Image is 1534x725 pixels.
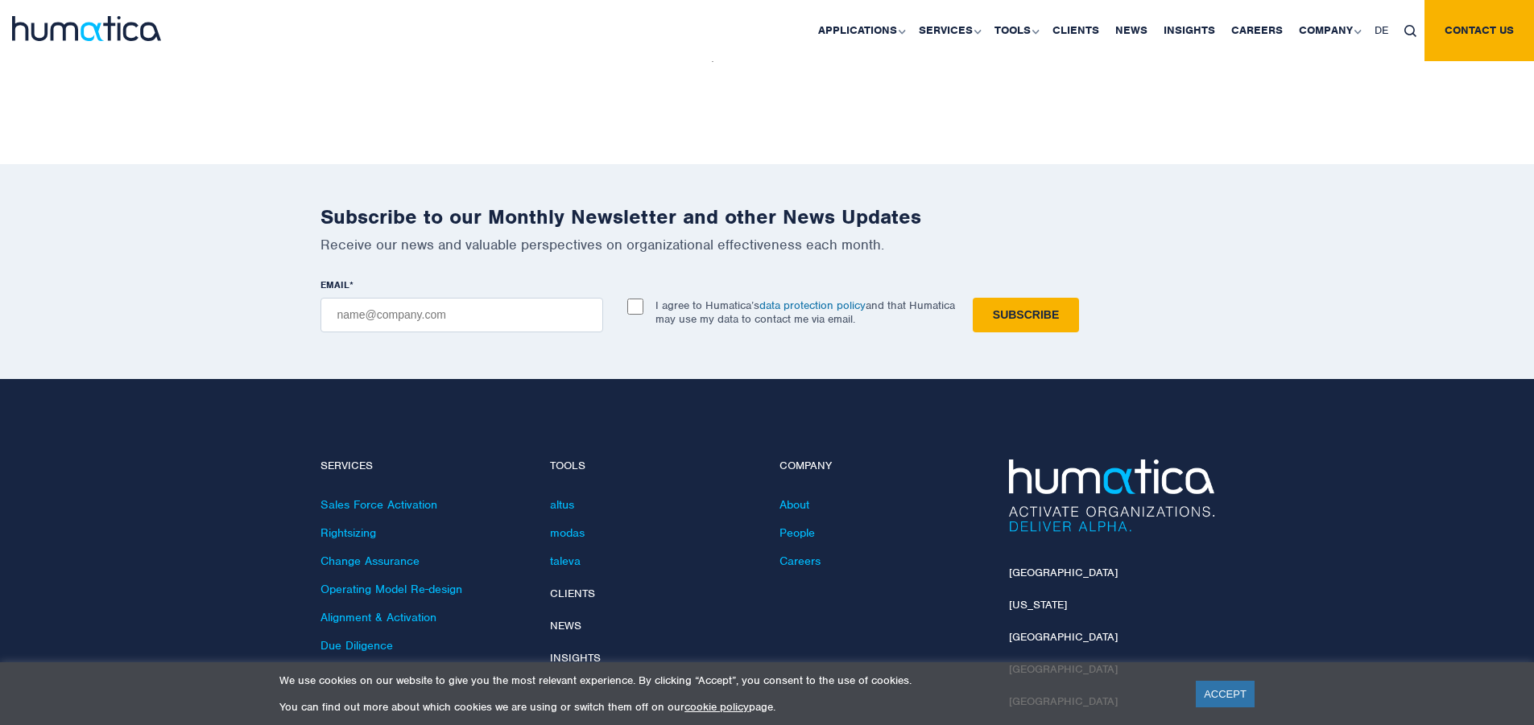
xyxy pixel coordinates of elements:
a: Operating Model Re-design [320,582,462,596]
a: Clients [550,587,595,600]
p: Receive our news and valuable perspectives on organizational effectiveness each month. [320,236,1214,253]
a: [GEOGRAPHIC_DATA] [1009,630,1118,644]
h2: Subscribe to our Monthly Newsletter and other News Updates [320,204,1214,229]
p: I agree to Humatica’s and that Humatica may use my data to contact me via email. [655,299,955,326]
a: [US_STATE] [1009,598,1067,612]
a: data protection policy [759,299,866,312]
a: taleva [550,554,581,568]
a: Careers [779,554,821,568]
h4: Company [779,459,985,473]
a: Insights [550,651,601,665]
a: Change Assurance [320,554,420,568]
a: altus [550,497,574,512]
h4: Services [320,459,526,473]
a: News [550,619,581,632]
input: name@company.com [320,298,603,332]
input: Subscribe [973,298,1079,332]
a: ACCEPT [1196,681,1255,707]
a: About [779,497,809,512]
span: DE [1375,23,1388,37]
p: We use cookies on our website to give you the most relevant experience. By clicking “Accept”, you... [279,674,1176,687]
a: Rightsizing [320,525,376,540]
a: Alignment & Activation [320,610,436,624]
a: People [779,525,815,540]
a: [GEOGRAPHIC_DATA] [1009,566,1118,579]
img: search_icon [1404,25,1416,37]
img: logo [12,16,161,41]
a: modas [550,525,585,540]
a: Due Diligence [320,638,393,653]
a: cookie policy [684,700,749,714]
a: Sales Force Activation [320,497,437,512]
img: Humatica [1009,459,1214,532]
h4: Tools [550,459,755,473]
span: EMAIL [320,278,349,291]
p: You can find out more about which cookies we are using or switch them off on our page. [279,700,1176,714]
input: I agree to Humatica’sdata protection policyand that Humatica may use my data to contact me via em... [627,299,643,315]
